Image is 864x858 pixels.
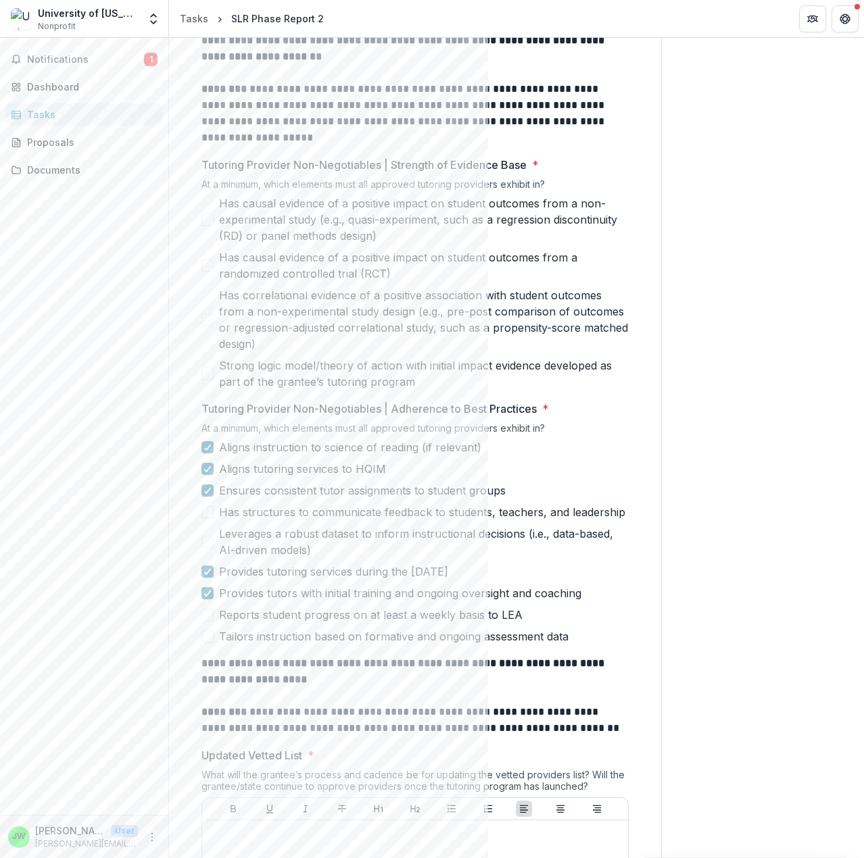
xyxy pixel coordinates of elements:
a: Proposals [5,131,163,153]
span: 1 [144,53,158,66]
a: Documents [5,159,163,181]
span: Has structures to communicate feedback to students, teachers, and leadership [219,504,625,520]
span: Aligns tutoring services to HQIM [219,461,386,477]
button: Get Help [832,5,859,32]
p: [PERSON_NAME] [35,824,105,838]
span: Has correlational evidence of a positive association with student outcomes from a non-experimenta... [219,287,629,352]
button: Align Left [516,801,532,817]
span: Nonprofit [38,20,76,32]
button: Strike [334,801,350,817]
span: Has causal evidence of a positive impact on student outcomes from a non-experimental study (e.g.,... [219,195,629,244]
p: [PERSON_NAME][EMAIL_ADDRESS][DOMAIN_NAME] [35,838,139,850]
div: At a minimum, which elements must all approved tutoring providers exhibit in? [201,178,629,195]
span: Strong logic model/theory of action with initial impact evidence developed as part of the grantee... [219,357,629,390]
button: Open entity switcher [144,5,163,32]
button: Bullet List [443,801,460,817]
div: Proposals [27,135,152,149]
button: Partners [799,5,826,32]
button: Bold [225,801,241,817]
button: More [144,829,160,845]
span: Ensures consistent tutor assignments to student groups [219,482,506,499]
span: Leverages a robust dataset to inform instructional decisions (i.e., data-based, AI-driven models) [219,526,629,558]
div: Tasks [27,107,152,122]
p: Tutoring Provider Non-Negotiables | Adherence to Best Practices [201,401,537,417]
span: Notifications [27,54,144,66]
p: Tutoring Provider Non-Negotiables | Strength of Evidence Base [201,157,527,173]
span: Reports student progress on at least a weekly basis to LEA [219,607,523,623]
button: Heading 1 [370,801,387,817]
span: Tailors instruction based on formative and ongoing assessment data [219,628,569,645]
p: User [111,825,139,837]
p: Updated Vetted List [201,747,302,763]
span: Provides tutoring services during the [DATE] [219,563,448,580]
button: Align Center [552,801,569,817]
div: Documents [27,163,152,177]
button: Italicize [297,801,314,817]
span: Has causal evidence of a positive impact on student outcomes from a randomized controlled trial (... [219,249,629,282]
button: Ordered List [480,801,496,817]
div: At a minimum, which elements must all approved tutoring providers exhibit in? [201,422,629,439]
button: Align Right [589,801,605,817]
button: Notifications1 [5,49,163,70]
div: University of [US_STATE] Foundation, Inc. [38,6,139,20]
div: SLR Phase Report 2 [231,11,324,26]
a: Tasks [5,103,163,126]
div: Dashboard [27,80,152,94]
span: Provides tutors with initial training and ongoing oversight and coaching [219,585,581,601]
button: Heading 2 [407,801,423,817]
img: University of Florida Foundation, Inc. [11,8,32,30]
span: Aligns instruction to science of reading (if relevant) [219,439,481,455]
div: Tasks [180,11,208,26]
a: Tasks [174,9,214,28]
button: Underline [262,801,278,817]
a: Dashboard [5,76,163,98]
nav: breadcrumb [174,9,329,28]
div: What will the grantee’s process and cadence be for updating the vetted providers list? Will the g... [201,769,629,797]
div: Jennie Wise [12,832,26,841]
